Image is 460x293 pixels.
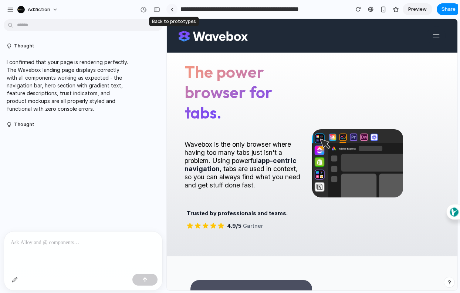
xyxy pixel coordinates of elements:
a: Preview [403,3,432,15]
span: The power browser for tabs. [18,43,106,104]
button: ad2iction [14,4,62,16]
span: Preview [408,6,427,13]
img: Welcome to Wavebox [12,10,81,24]
span: ad2iction [28,6,50,13]
p: I confirmed that your page is rendering perfectly. The Wavebox landing page displays correctly wi... [7,58,130,113]
img: Built on Chromium - what makes Wavebox, Wavebox? [145,110,236,179]
span: Share [442,6,456,13]
div: Back to prototypes [149,17,199,26]
p: Gartner [76,203,97,211]
p: 4.9/5 [60,203,75,211]
h3: Trusted by professionals and teams. [20,190,134,199]
p: Wavebox is the only browser where having too many tabs just isn't a problem. Using powerful , tab... [18,121,136,170]
span: app-centric navigation [18,138,130,154]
